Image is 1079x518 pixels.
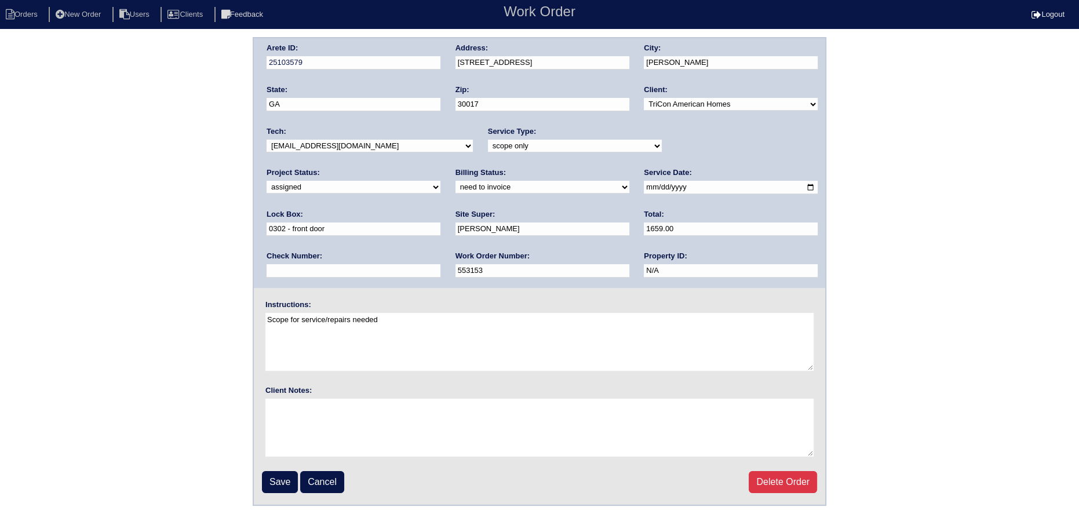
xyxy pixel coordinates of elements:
label: Address: [455,43,488,53]
a: Cancel [300,471,344,493]
li: New Order [49,7,110,23]
label: Work Order Number: [455,251,530,261]
label: Project Status: [267,167,320,178]
a: Clients [161,10,212,19]
label: Service Type: [488,126,537,137]
label: Check Number: [267,251,322,261]
label: Arete ID: [267,43,298,53]
label: Service Date: [644,167,691,178]
label: Billing Status: [455,167,506,178]
li: Users [112,7,159,23]
label: Client Notes: [265,385,312,396]
li: Clients [161,7,212,23]
label: Zip: [455,85,469,95]
a: New Order [49,10,110,19]
label: Client: [644,85,667,95]
a: Users [112,10,159,19]
a: Delete Order [749,471,817,493]
label: Site Super: [455,209,495,220]
label: Instructions: [265,300,311,310]
label: City: [644,43,661,53]
a: Logout [1031,10,1065,19]
label: Tech: [267,126,286,137]
label: Property ID: [644,251,687,261]
label: State: [267,85,287,95]
textarea: Scope for service/repairs needed [265,313,814,371]
input: Save [262,471,298,493]
label: Total: [644,209,664,220]
input: Enter a location [455,56,629,70]
label: Lock Box: [267,209,303,220]
li: Feedback [214,7,272,23]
